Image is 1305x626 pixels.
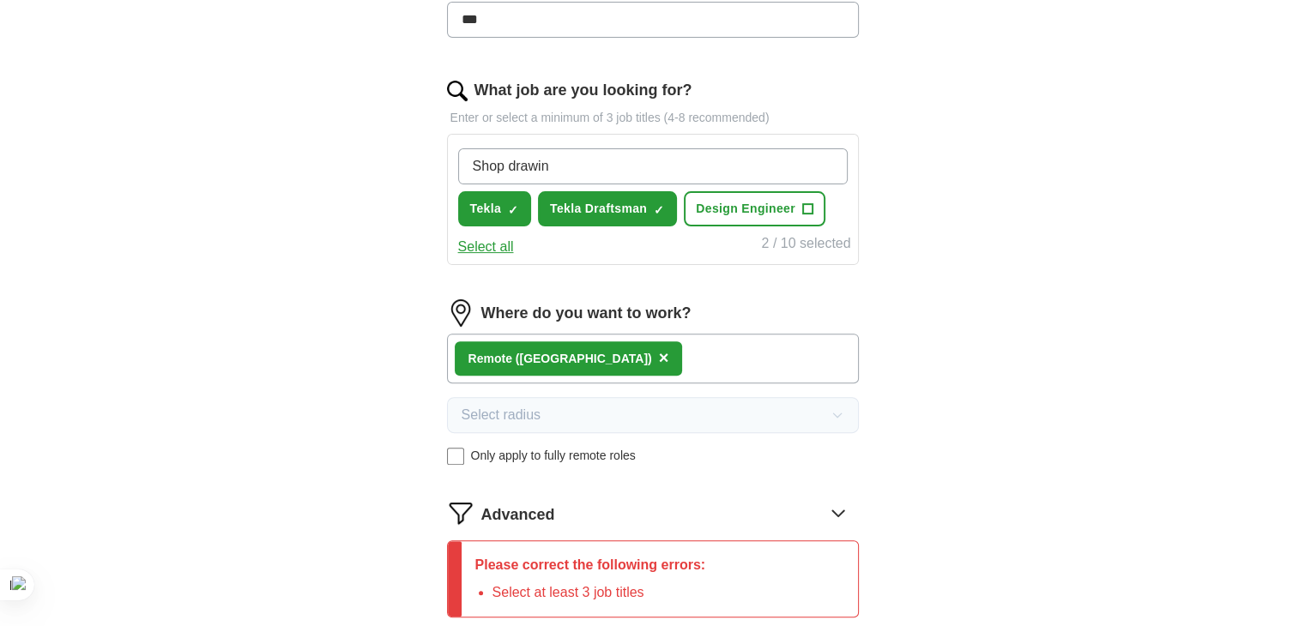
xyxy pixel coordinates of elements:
input: Type a job title and press enter [458,148,848,184]
button: × [659,346,669,371]
p: Enter or select a minimum of 3 job titles (4-8 recommended) [447,109,859,127]
button: Select all [458,237,514,257]
span: Tekla Draftsman [550,200,647,218]
span: ✓ [508,203,518,217]
span: Design Engineer [696,200,795,218]
button: Tekla✓ [458,191,532,226]
p: Please correct the following errors: [475,555,706,575]
button: Select radius [447,397,859,433]
button: Design Engineer [684,191,825,226]
button: Tekla Draftsman✓ [538,191,677,226]
label: What job are you looking for? [474,79,692,102]
span: Select radius [462,405,541,425]
li: Select at least 3 job titles [492,582,706,603]
span: Advanced [481,503,555,527]
span: ✓ [654,203,664,217]
input: Only apply to fully remote roles [447,448,464,465]
img: search.png [447,81,468,101]
span: Tekla [470,200,502,218]
span: × [659,348,669,367]
span: Only apply to fully remote roles [471,447,636,465]
div: Remote ([GEOGRAPHIC_DATA]) [468,350,652,368]
img: filter [447,499,474,527]
div: 2 / 10 selected [761,233,850,257]
img: location.png [447,299,474,327]
label: Where do you want to work? [481,302,692,325]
